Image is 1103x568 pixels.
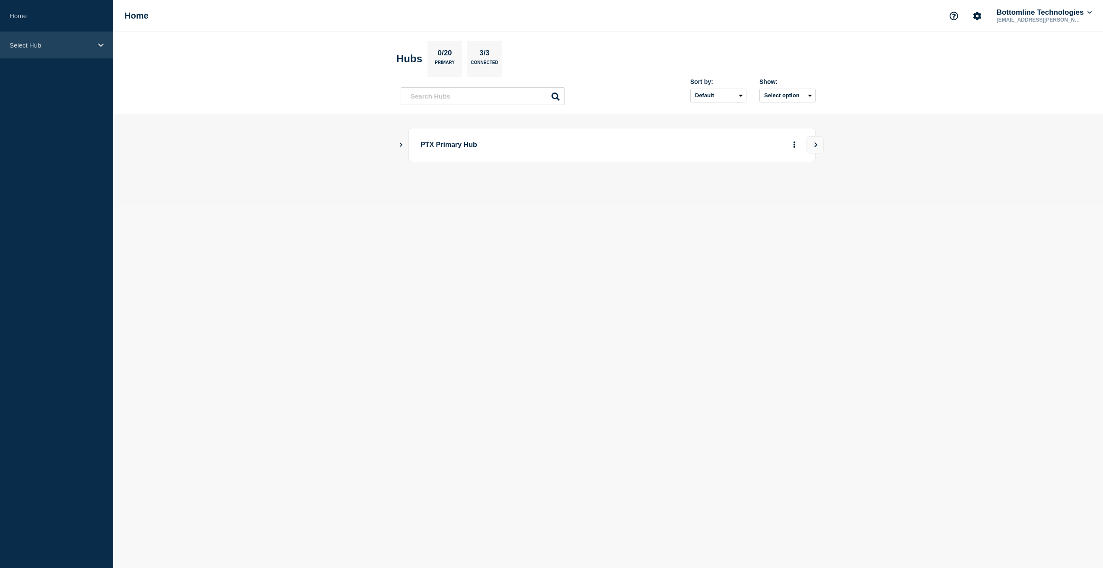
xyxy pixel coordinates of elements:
p: PTX Primary Hub [421,137,660,153]
button: Account settings [968,7,986,25]
button: Show Connected Hubs [399,142,403,148]
select: Sort by [690,89,746,102]
p: Select Hub [10,41,92,49]
p: 0/20 [434,49,455,60]
p: [EMAIL_ADDRESS][PERSON_NAME][DOMAIN_NAME] [995,17,1085,23]
h2: Hubs [396,53,422,65]
input: Search Hubs [401,87,565,105]
p: 3/3 [476,49,493,60]
p: Primary [435,60,455,69]
button: More actions [789,137,800,153]
button: View [807,136,824,153]
h1: Home [124,11,149,21]
div: Show: [759,78,816,85]
p: Connected [471,60,498,69]
button: Support [945,7,963,25]
button: Select option [759,89,816,102]
div: Sort by: [690,78,746,85]
button: Bottomline Technologies [995,8,1093,17]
